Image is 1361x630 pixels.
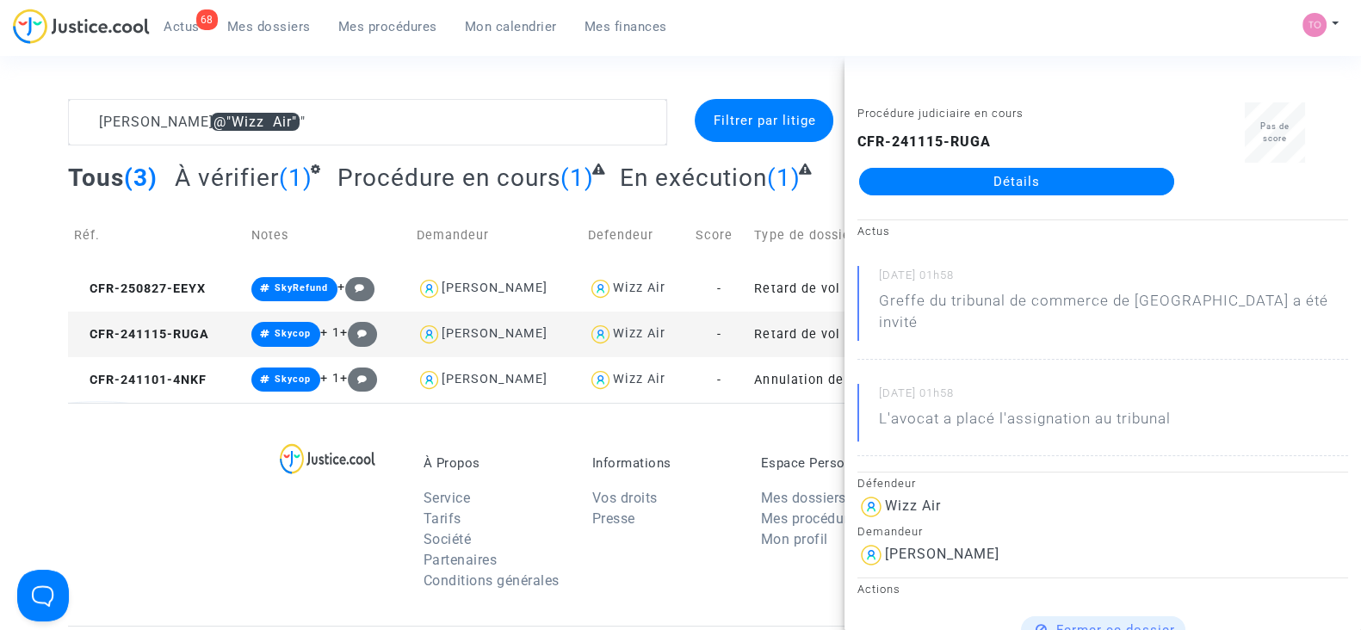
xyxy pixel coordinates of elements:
a: Presse [592,510,635,527]
img: icon-user.svg [588,322,613,347]
a: Mes procédures [325,14,451,40]
span: Filtrer par litige [713,113,815,128]
a: Détails [859,168,1174,195]
span: Actus [164,19,200,34]
span: + [340,325,377,340]
img: fe1f3729a2b880d5091b466bdc4f5af5 [1302,13,1327,37]
p: Greffe du tribunal de commerce de [GEOGRAPHIC_DATA] a été invité [879,290,1348,342]
td: Retard de vol à l'arrivée (Règlement CE n°261/2004) [748,312,955,357]
p: À Propos [424,455,566,471]
small: Défendeur [857,477,916,490]
td: Réf. [68,205,244,266]
span: + 1 [320,325,340,340]
a: Vos droits [592,490,658,506]
small: Demandeur [857,525,923,538]
td: Retard de vol à l'arrivée (Règlement CE n°261/2004) [748,266,955,312]
span: Pas de score [1260,121,1290,143]
span: - [717,281,721,296]
td: Notes [245,205,411,266]
small: Actus [857,225,890,238]
a: Conditions générales [424,572,560,589]
span: Procédure en cours [337,164,560,192]
span: CFR-241115-RUGA [74,327,209,342]
a: Service [424,490,471,506]
span: - [717,373,721,387]
span: Mes finances [585,19,667,34]
span: (1) [560,164,594,192]
img: icon-user.svg [588,367,613,392]
div: Wizz Air [613,326,665,341]
p: Informations [592,455,735,471]
a: Mes finances [571,14,681,40]
div: [PERSON_NAME] [442,326,547,341]
span: + [340,371,377,386]
a: Mon calendrier [451,14,571,40]
span: En exécution [620,164,767,192]
span: Skycop [275,374,311,385]
img: icon-user.svg [588,276,613,301]
div: 68 [196,9,218,30]
td: Type de dossier [748,205,955,266]
a: Mon profil [761,531,828,547]
img: jc-logo.svg [13,9,150,44]
a: Mes dossiers [213,14,325,40]
img: icon-user.svg [417,367,442,392]
a: Mes procédures [761,510,863,527]
td: Defendeur [582,205,690,266]
span: Skycop [275,328,311,339]
a: Partenaires [424,552,498,568]
small: Procédure judiciaire en cours [857,107,1024,120]
small: Actions [857,583,900,596]
div: Wizz Air [613,281,665,295]
a: 68Actus [150,14,213,40]
small: [DATE] 01h58 [879,386,1348,408]
div: Wizz Air [613,372,665,386]
span: À vérifier [175,164,279,192]
small: [DATE] 01h58 [879,268,1348,290]
td: Score [690,205,748,266]
span: Mes procédures [338,19,437,34]
span: Mon calendrier [465,19,557,34]
div: [PERSON_NAME] [442,281,547,295]
span: Tous [68,164,124,192]
a: Tarifs [424,510,461,527]
span: CFR-241101-4NKF [74,373,207,387]
div: Wizz Air [885,497,941,514]
img: icon-user.svg [857,493,885,521]
a: Société [424,531,472,547]
div: [PERSON_NAME] [885,546,999,562]
img: icon-user.svg [857,541,885,569]
span: - [717,327,721,342]
b: CFR-241115-RUGA [857,133,991,150]
span: (1) [279,164,312,192]
p: L'avocat a placé l'assignation au tribunal [879,408,1171,438]
td: Annulation de vol (Règlement CE n°261/2004) [748,357,955,403]
iframe: Help Scout Beacon - Open [17,570,69,621]
p: Espace Personnel [761,455,904,471]
span: Mes dossiers [227,19,311,34]
span: SkyRefund [275,282,328,293]
img: logo-lg.svg [280,443,375,474]
span: + 1 [320,371,340,386]
span: CFR-250827-EEYX [74,281,206,296]
a: Mes dossiers [761,490,846,506]
span: (1) [767,164,801,192]
td: Demandeur [411,205,582,266]
img: icon-user.svg [417,322,442,347]
img: icon-user.svg [417,276,442,301]
div: [PERSON_NAME] [442,372,547,386]
span: (3) [124,164,158,192]
span: + [337,280,374,294]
